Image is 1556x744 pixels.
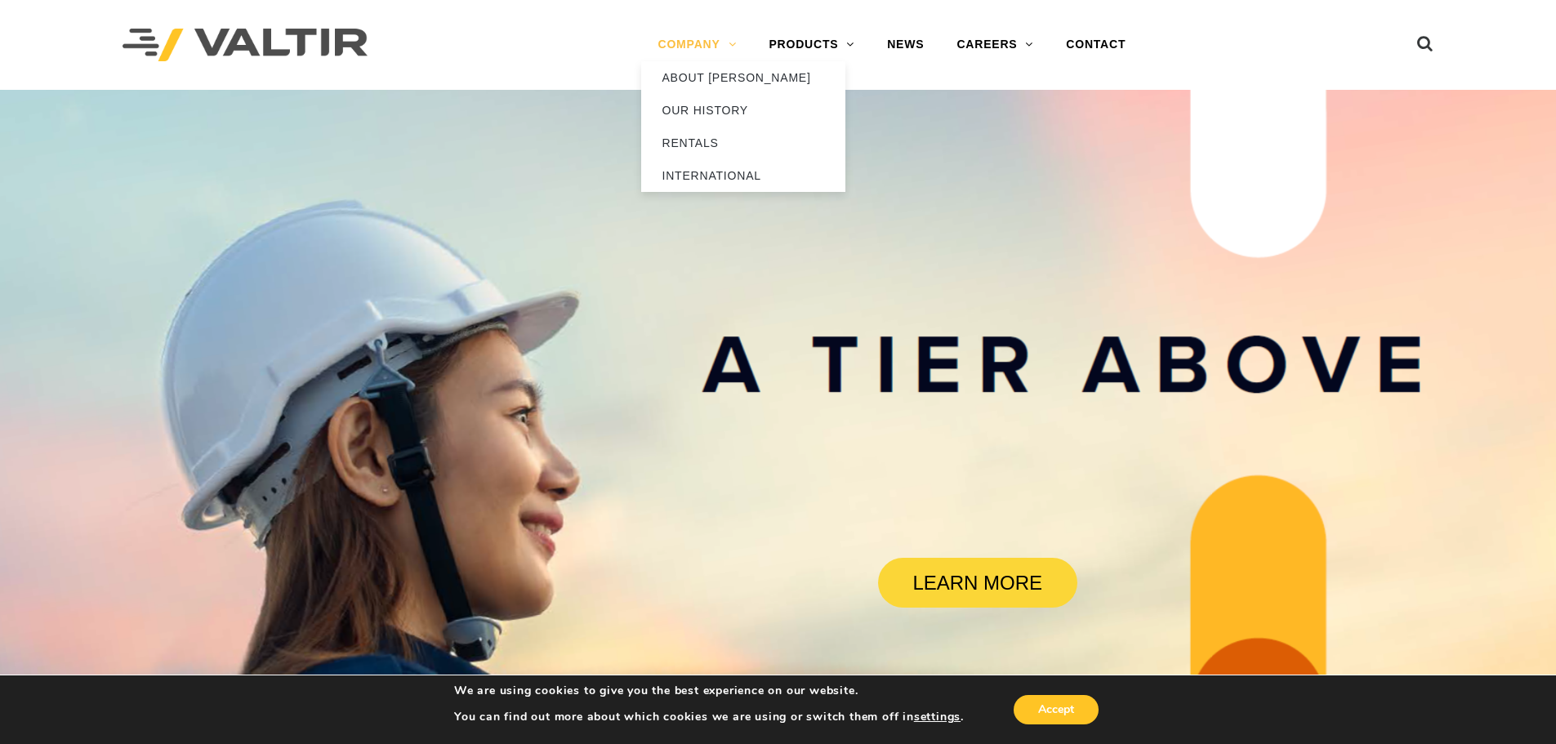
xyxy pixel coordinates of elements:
a: PRODUCTS [752,29,871,61]
a: LEARN MORE [878,558,1077,608]
button: Accept [1014,695,1099,724]
a: CAREERS [940,29,1050,61]
a: COMPANY [641,29,752,61]
a: ABOUT [PERSON_NAME] [641,61,845,94]
p: We are using cookies to give you the best experience on our website. [454,684,964,698]
a: INTERNATIONAL [641,159,845,192]
p: You can find out more about which cookies we are using or switch them off in . [454,710,964,724]
button: settings [914,710,961,724]
a: CONTACT [1050,29,1142,61]
a: RENTALS [641,127,845,159]
a: NEWS [871,29,940,61]
img: Valtir [123,29,368,62]
a: OUR HISTORY [641,94,845,127]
